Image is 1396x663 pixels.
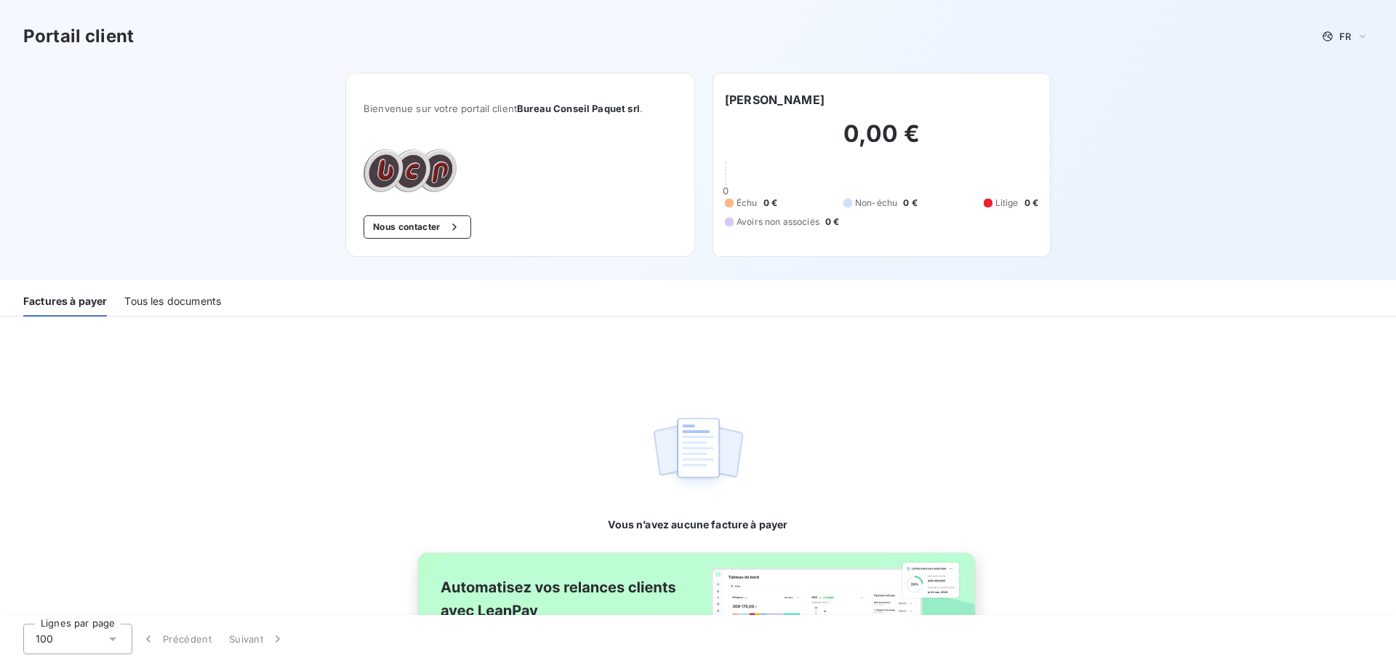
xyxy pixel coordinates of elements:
[995,196,1019,210] span: Litige
[364,149,457,192] img: Company logo
[23,23,134,49] h3: Portail client
[364,103,677,114] span: Bienvenue sur votre portail client .
[1339,31,1351,42] span: FR
[517,103,640,114] span: Bureau Conseil Paquet srl
[651,410,745,500] img: empty state
[725,91,825,108] h6: [PERSON_NAME]
[36,632,53,646] span: 100
[132,624,220,654] button: Précédent
[737,215,819,229] span: Avoirs non associés
[855,196,897,210] span: Non-échu
[737,196,758,210] span: Échu
[725,119,1038,163] h2: 0,00 €
[825,215,839,229] span: 0 €
[763,196,777,210] span: 0 €
[723,185,729,196] span: 0
[1024,196,1038,210] span: 0 €
[364,215,471,239] button: Nous contacter
[903,196,917,210] span: 0 €
[608,517,787,532] span: Vous n’avez aucune facture à payer
[23,286,107,317] div: Factures à payer
[220,624,294,654] button: Suivant
[124,286,221,317] div: Tous les documents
